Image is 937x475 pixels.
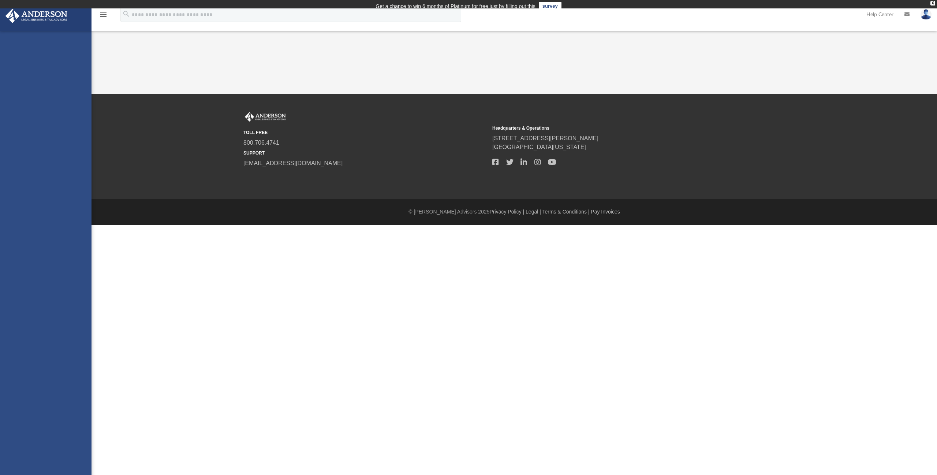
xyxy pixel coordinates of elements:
a: Legal | [526,209,541,215]
a: Pay Invoices [591,209,620,215]
img: Anderson Advisors Platinum Portal [3,9,70,23]
a: survey [539,2,561,11]
a: Terms & Conditions | [542,209,590,215]
small: TOLL FREE [243,129,487,136]
div: close [930,1,935,5]
i: menu [99,10,108,19]
img: Anderson Advisors Platinum Portal [243,112,287,122]
small: SUPPORT [243,150,487,156]
i: search [122,10,130,18]
a: Privacy Policy | [490,209,525,215]
a: menu [99,14,108,19]
a: [EMAIL_ADDRESS][DOMAIN_NAME] [243,160,343,166]
img: User Pic [921,9,932,20]
div: Get a chance to win 6 months of Platinum for free just by filling out this [376,2,535,11]
small: Headquarters & Operations [492,125,736,131]
div: © [PERSON_NAME] Advisors 2025 [92,208,937,216]
a: 800.706.4741 [243,140,279,146]
a: [GEOGRAPHIC_DATA][US_STATE] [492,144,586,150]
a: [STREET_ADDRESS][PERSON_NAME] [492,135,598,141]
